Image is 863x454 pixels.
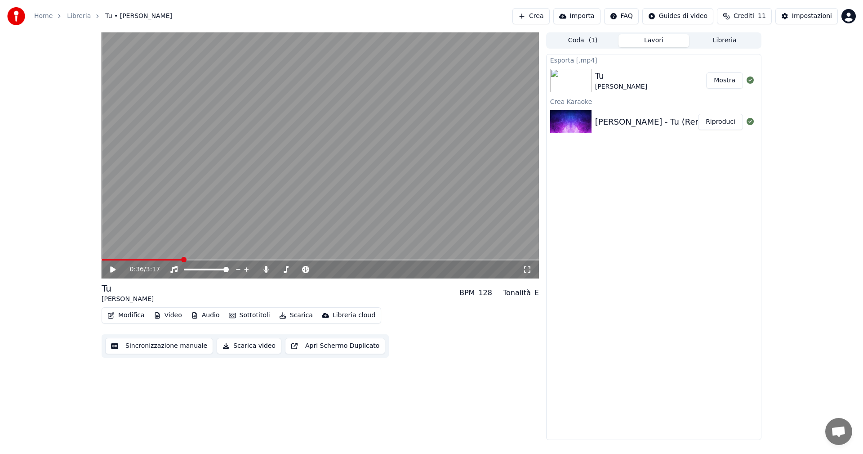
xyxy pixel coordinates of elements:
[792,12,832,21] div: Impostazioni
[758,12,766,21] span: 11
[825,418,852,445] a: Aprire la chat
[503,288,531,298] div: Tonalità
[67,12,91,21] a: Libreria
[478,288,492,298] div: 128
[734,12,754,21] span: Crediti
[595,116,713,128] div: [PERSON_NAME] - Tu (Remix)
[604,8,639,24] button: FAQ
[775,8,838,24] button: Impostazioni
[105,338,213,354] button: Sincronizzazione manuale
[150,309,186,322] button: Video
[285,338,385,354] button: Apri Schermo Duplicato
[706,72,743,89] button: Mostra
[642,8,713,24] button: Guides di video
[130,265,151,274] div: /
[105,12,172,21] span: Tu • [PERSON_NAME]
[276,309,316,322] button: Scarica
[689,34,760,47] button: Libreria
[187,309,223,322] button: Audio
[225,309,274,322] button: Sottotitoli
[34,12,172,21] nav: breadcrumb
[717,8,772,24] button: Crediti11
[333,311,375,320] div: Libreria cloud
[512,8,549,24] button: Crea
[217,338,281,354] button: Scarica video
[534,288,539,298] div: E
[589,36,598,45] span: ( 1 )
[102,282,154,295] div: Tu
[547,96,761,107] div: Crea Karaoke
[34,12,53,21] a: Home
[146,265,160,274] span: 3:17
[595,70,647,82] div: Tu
[7,7,25,25] img: youka
[618,34,690,47] button: Lavori
[130,265,144,274] span: 0:36
[547,34,618,47] button: Coda
[459,288,475,298] div: BPM
[698,114,743,130] button: Riproduci
[547,54,761,65] div: Esporta [.mp4]
[553,8,601,24] button: Importa
[104,309,148,322] button: Modifica
[595,82,647,91] div: [PERSON_NAME]
[102,295,154,304] div: [PERSON_NAME]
